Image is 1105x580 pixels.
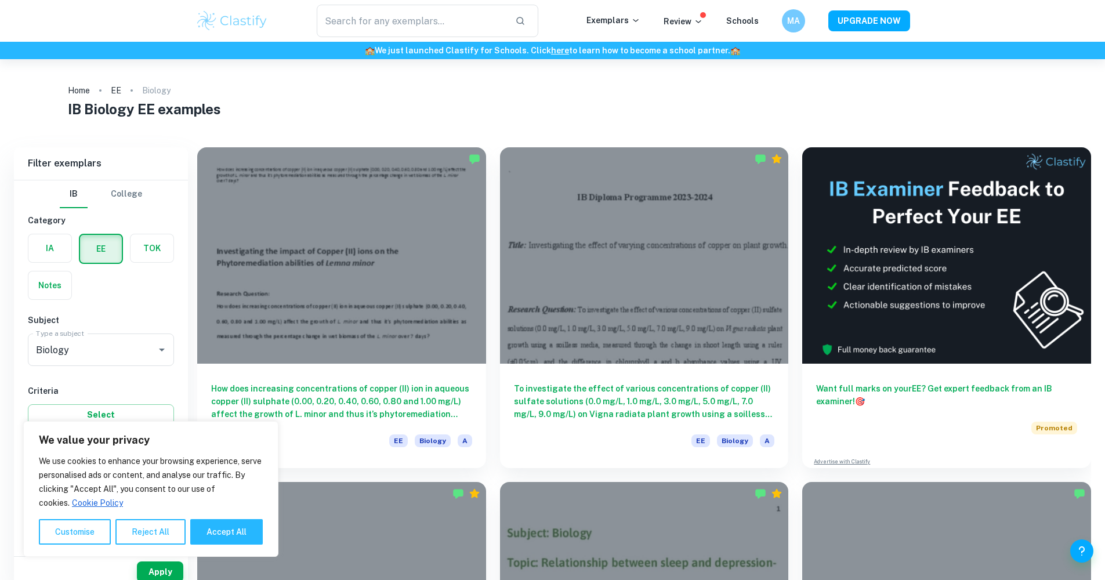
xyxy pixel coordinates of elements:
span: EE [389,434,408,447]
img: Marked [452,488,464,499]
div: Premium [469,488,480,499]
button: EE [80,235,122,263]
img: Marked [755,488,766,499]
img: Marked [755,153,766,165]
a: Home [68,82,90,99]
div: Premium [771,153,782,165]
button: IB [60,180,88,208]
h6: Filter exemplars [14,147,188,180]
span: A [458,434,472,447]
span: Promoted [1031,422,1077,434]
button: TOK [131,234,173,262]
input: Search for any exemplars... [317,5,506,37]
a: Cookie Policy [71,498,124,508]
a: How does increasing concentrations of copper (II) ion in aqueous copper (II) sulphate (0.00, 0.20... [197,147,486,468]
button: Select [28,404,174,425]
a: EE [111,82,121,99]
p: Exemplars [586,14,640,27]
h6: We just launched Clastify for Schools. Click to learn how to become a school partner. [2,44,1103,57]
div: Premium [771,488,782,499]
button: Reject All [115,519,186,545]
button: MA [782,9,805,32]
h1: IB Biology EE examples [68,99,1037,119]
h6: MA [787,14,800,27]
img: Marked [469,153,480,165]
span: 🎯 [855,397,865,406]
a: Schools [726,16,759,26]
a: here [551,46,569,55]
button: Help and Feedback [1070,539,1093,563]
a: To investigate the effect of various concentrations of copper (II) sulfate solutions (0.0 mg/L, 1... [500,147,789,468]
button: UPGRADE NOW [828,10,910,31]
span: EE [691,434,710,447]
span: A [760,434,774,447]
p: Biology [142,84,171,97]
span: 🏫 [365,46,375,55]
p: We use cookies to enhance your browsing experience, serve personalised ads or content, and analys... [39,454,263,510]
img: Clastify logo [195,9,269,32]
p: Review [664,15,703,28]
div: We value your privacy [23,421,278,557]
button: Customise [39,519,111,545]
a: Advertise with Clastify [814,458,870,466]
button: Open [154,342,170,358]
img: Marked [1074,488,1085,499]
img: Thumbnail [802,147,1091,364]
button: College [111,180,142,208]
span: 🏫 [730,46,740,55]
div: Filter type choice [60,180,142,208]
span: Biology [415,434,451,447]
button: IA [28,234,71,262]
a: Want full marks on yourEE? Get expert feedback from an IB examiner!PromotedAdvertise with Clastify [802,147,1091,468]
h6: Criteria [28,385,174,397]
p: We value your privacy [39,433,263,447]
span: Biology [717,434,753,447]
h6: Subject [28,314,174,327]
h6: Category [28,214,174,227]
label: Type a subject [36,328,84,338]
button: Notes [28,271,71,299]
h6: To investigate the effect of various concentrations of copper (II) sulfate solutions (0.0 mg/L, 1... [514,382,775,420]
button: Accept All [190,519,263,545]
h6: How does increasing concentrations of copper (II) ion in aqueous copper (II) sulphate (0.00, 0.20... [211,382,472,420]
h6: Want full marks on your EE ? Get expert feedback from an IB examiner! [816,382,1077,408]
